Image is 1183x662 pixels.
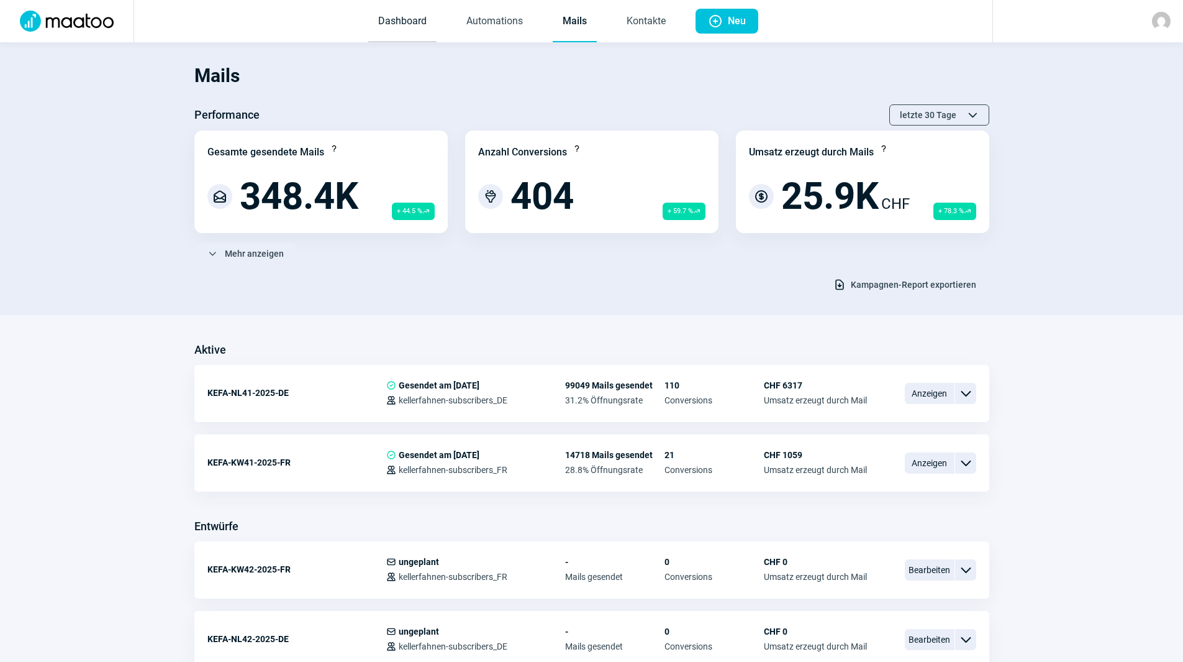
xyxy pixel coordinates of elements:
[225,244,284,264] span: Mehr anzeigen
[764,627,867,637] span: CHF 0
[399,380,479,390] span: Gesendet am [DATE]
[764,395,867,405] span: Umsatz erzeugt durch Mail
[399,641,507,651] span: kellerfahnen-subscribers_DE
[664,465,764,475] span: Conversions
[764,557,867,567] span: CHF 0
[456,1,533,42] a: Automations
[478,145,567,160] div: Anzahl Conversions
[1152,12,1171,30] img: avatar
[764,465,867,475] span: Umsatz erzeugt durch Mail
[781,178,879,215] span: 25.9K
[565,557,664,567] span: -
[194,105,260,125] h3: Performance
[905,453,954,474] span: Anzeigen
[399,465,507,475] span: kellerfahnen-subscribers_FR
[663,203,705,220] span: + 59.7 %
[764,641,867,651] span: Umsatz erzeugt durch Mail
[194,243,297,264] button: Mehr anzeigen
[207,450,386,475] div: KEFA-KW41-2025-FR
[565,450,664,460] span: 14718 Mails gesendet
[905,559,954,581] span: Bearbeiten
[664,641,764,651] span: Conversions
[194,55,989,97] h1: Mails
[399,557,439,567] span: ungeplant
[900,105,956,125] span: letzte 30 Tage
[728,9,746,34] span: Neu
[12,11,121,32] img: Logo
[207,145,324,160] div: Gesamte gesendete Mails
[820,274,989,295] button: Kampagnen-Report exportieren
[553,1,597,42] a: Mails
[368,1,437,42] a: Dashboard
[664,380,764,390] span: 110
[851,275,976,295] span: Kampagnen-Report exportieren
[764,380,867,390] span: CHF 6317
[510,178,574,215] span: 404
[207,557,386,582] div: KEFA-KW42-2025-FR
[207,627,386,651] div: KEFA-NL42-2025-DE
[749,145,874,160] div: Umsatz erzeugt durch Mails
[399,572,507,582] span: kellerfahnen-subscribers_FR
[664,450,764,460] span: 21
[905,383,954,404] span: Anzeigen
[565,641,664,651] span: Mails gesendet
[664,395,764,405] span: Conversions
[207,380,386,405] div: KEFA-NL41-2025-DE
[565,465,664,475] span: 28.8% Öffnungsrate
[617,1,676,42] a: Kontakte
[664,557,764,567] span: 0
[664,572,764,582] span: Conversions
[664,627,764,637] span: 0
[905,629,954,650] span: Bearbeiten
[194,340,226,360] h3: Aktive
[399,450,479,460] span: Gesendet am [DATE]
[696,9,758,34] button: Neu
[565,627,664,637] span: -
[399,627,439,637] span: ungeplant
[240,178,358,215] span: 348.4K
[881,193,910,215] span: CHF
[194,517,238,536] h3: Entwürfe
[764,450,867,460] span: CHF 1059
[933,203,976,220] span: + 78.3 %
[399,395,507,405] span: kellerfahnen-subscribers_DE
[764,572,867,582] span: Umsatz erzeugt durch Mail
[565,572,664,582] span: Mails gesendet
[565,380,664,390] span: 99049 Mails gesendet
[392,203,435,220] span: + 44.5 %
[565,395,664,405] span: 31.2% Öffnungsrate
